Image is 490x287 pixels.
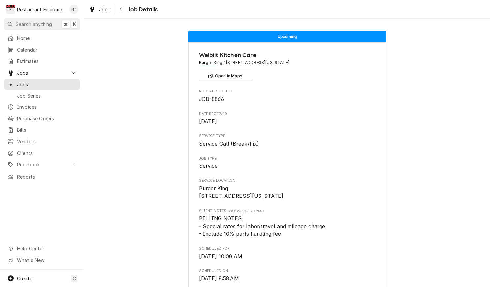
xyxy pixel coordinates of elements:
[199,89,376,103] div: Roopairs Job ID
[199,51,376,81] div: Client Information
[199,246,376,260] div: Scheduled For
[17,173,77,180] span: Reports
[4,148,80,159] a: Clients
[199,246,376,251] span: Scheduled For
[199,269,376,274] span: Scheduled On
[199,215,376,238] span: [object Object]
[226,209,263,213] span: (Only Visible to You)
[199,60,376,66] span: Address
[4,33,80,44] a: Home
[199,185,284,199] span: Burger King [STREET_ADDRESS][US_STATE]
[17,138,77,145] span: Vendors
[199,96,224,102] span: JOB-8866
[17,103,77,110] span: Invoices
[17,150,77,157] span: Clients
[199,133,376,148] div: Service Type
[199,133,376,139] span: Service Type
[199,111,376,126] div: Date Received
[199,118,376,126] span: Date Received
[17,276,32,281] span: Create
[4,255,80,266] a: Go to What's New
[4,113,80,124] a: Purchase Orders
[4,56,80,67] a: Estimates
[17,126,77,133] span: Bills
[4,44,80,55] a: Calendar
[17,257,76,264] span: What's New
[199,215,325,237] span: BILLING NOTES - Special rates for labor/travel and mileage charge - Include 10% parts handling fee
[16,21,52,28] span: Search anything
[17,115,77,122] span: Purchase Orders
[199,156,376,161] span: Job Type
[199,111,376,117] span: Date Received
[99,6,110,13] span: Jobs
[69,5,78,14] div: NT
[86,4,113,15] a: Jobs
[199,208,376,214] span: Client Notes
[199,208,376,238] div: [object Object]
[73,21,76,28] span: K
[199,89,376,94] span: Roopairs Job ID
[199,253,376,261] span: Scheduled For
[17,92,77,99] span: Job Series
[126,5,158,14] span: Job Details
[17,46,77,53] span: Calendar
[17,161,67,168] span: Pricebook
[116,4,126,15] button: Navigate back
[4,67,80,78] a: Go to Jobs
[4,171,80,182] a: Reports
[199,163,218,169] span: Service
[199,253,242,260] span: [DATE] 10:00 AM
[278,34,297,39] span: Upcoming
[64,21,68,28] span: ⌘
[6,5,15,14] div: Restaurant Equipment Diagnostics's Avatar
[199,141,259,147] span: Service Call (Break/Fix)
[4,101,80,112] a: Invoices
[4,125,80,135] a: Bills
[199,178,376,183] span: Service Location
[188,31,386,42] div: Status
[69,5,78,14] div: Nick Tussey's Avatar
[17,58,77,65] span: Estimates
[17,81,77,88] span: Jobs
[4,90,80,101] a: Job Series
[199,95,376,103] span: Roopairs Job ID
[4,243,80,254] a: Go to Help Center
[17,69,67,76] span: Jobs
[199,275,376,283] span: Scheduled On
[199,156,376,170] div: Job Type
[199,275,239,282] span: [DATE] 8:58 AM
[4,79,80,90] a: Jobs
[199,71,252,81] button: Open in Maps
[4,136,80,147] a: Vendors
[4,18,80,30] button: Search anything⌘K
[199,51,376,60] span: Name
[199,178,376,200] div: Service Location
[17,6,66,13] div: Restaurant Equipment Diagnostics
[4,159,80,170] a: Go to Pricebook
[17,245,76,252] span: Help Center
[199,140,376,148] span: Service Type
[199,269,376,283] div: Scheduled On
[199,185,376,200] span: Service Location
[73,275,76,282] span: C
[199,162,376,170] span: Job Type
[17,35,77,42] span: Home
[6,5,15,14] div: R
[199,118,217,125] span: [DATE]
